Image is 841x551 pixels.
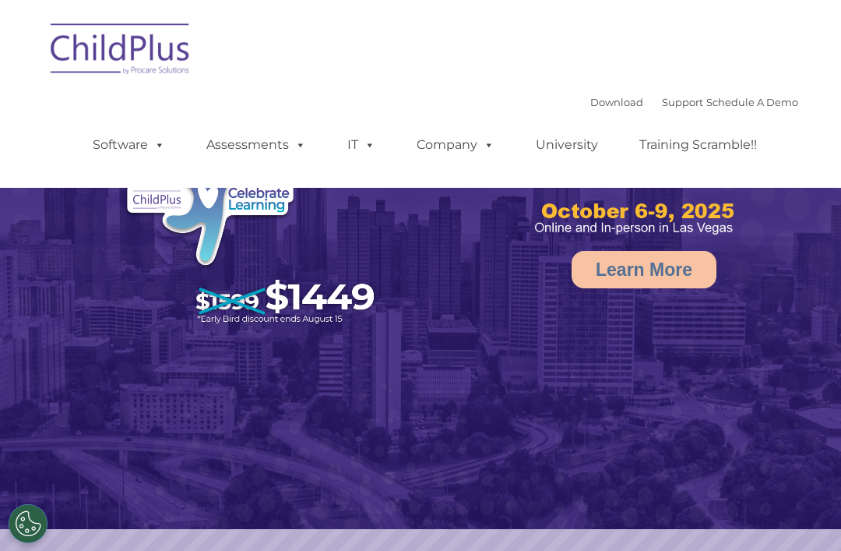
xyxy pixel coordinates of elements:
[191,129,322,161] a: Assessments
[572,251,716,288] a: Learn More
[662,96,703,108] a: Support
[624,129,772,161] a: Training Scramble!!
[590,96,643,108] a: Download
[401,129,510,161] a: Company
[43,12,199,90] img: ChildPlus by Procare Solutions
[520,129,614,161] a: University
[9,504,48,543] button: Cookies Settings
[590,96,798,108] font: |
[332,129,391,161] a: IT
[706,96,798,108] a: Schedule A Demo
[77,129,181,161] a: Software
